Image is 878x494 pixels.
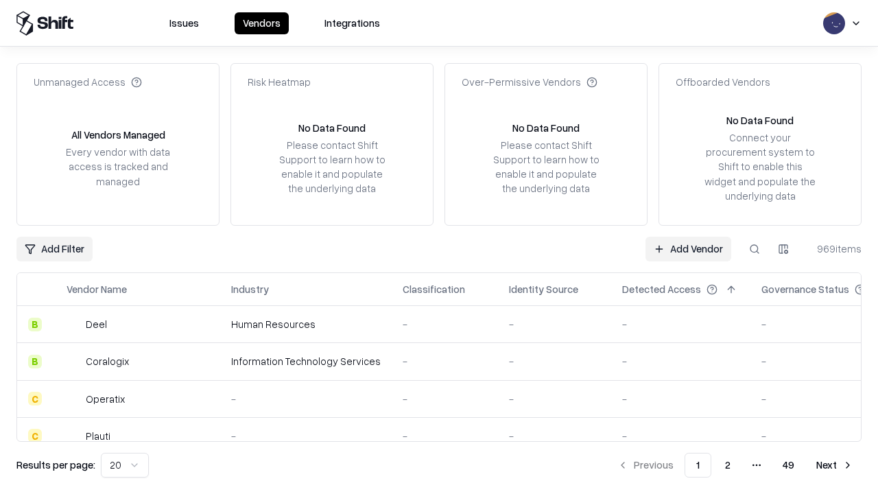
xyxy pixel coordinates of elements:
[622,354,739,368] div: -
[86,354,129,368] div: Coralogix
[512,121,580,135] div: No Data Found
[403,429,487,443] div: -
[231,354,381,368] div: Information Technology Services
[761,282,849,296] div: Governance Status
[509,282,578,296] div: Identity Source
[622,317,739,331] div: -
[676,75,770,89] div: Offboarded Vendors
[67,392,80,405] img: Operatix
[231,429,381,443] div: -
[231,392,381,406] div: -
[622,392,739,406] div: -
[16,458,95,472] p: Results per page:
[67,429,80,443] img: Plauti
[509,317,600,331] div: -
[298,121,366,135] div: No Data Found
[28,355,42,368] div: B
[316,12,388,34] button: Integrations
[714,453,741,478] button: 2
[231,317,381,331] div: Human Resources
[772,453,805,478] button: 49
[622,282,701,296] div: Detected Access
[403,392,487,406] div: -
[403,282,465,296] div: Classification
[509,429,600,443] div: -
[248,75,311,89] div: Risk Heatmap
[71,128,165,142] div: All Vendors Managed
[67,355,80,368] img: Coralogix
[808,453,862,478] button: Next
[509,354,600,368] div: -
[86,429,110,443] div: Plauti
[462,75,597,89] div: Over-Permissive Vendors
[67,318,80,331] img: Deel
[28,318,42,331] div: B
[61,145,175,188] div: Every vendor with data access is tracked and managed
[403,317,487,331] div: -
[16,237,93,261] button: Add Filter
[609,453,862,478] nav: pagination
[403,354,487,368] div: -
[34,75,142,89] div: Unmanaged Access
[28,429,42,443] div: C
[235,12,289,34] button: Vendors
[86,317,107,331] div: Deel
[645,237,731,261] a: Add Vendor
[161,12,207,34] button: Issues
[807,242,862,256] div: 969 items
[489,138,603,196] div: Please contact Shift Support to learn how to enable it and populate the underlying data
[622,429,739,443] div: -
[231,282,269,296] div: Industry
[275,138,389,196] div: Please contact Shift Support to learn how to enable it and populate the underlying data
[67,282,127,296] div: Vendor Name
[703,130,817,203] div: Connect your procurement system to Shift to enable this widget and populate the underlying data
[509,392,600,406] div: -
[685,453,711,478] button: 1
[86,392,125,406] div: Operatix
[726,113,794,128] div: No Data Found
[28,392,42,405] div: C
